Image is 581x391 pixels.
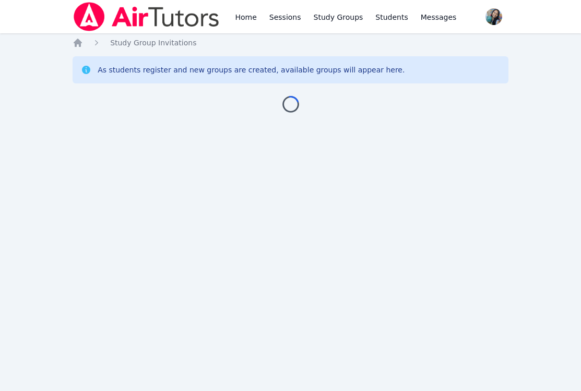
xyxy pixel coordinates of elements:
[110,38,196,48] a: Study Group Invitations
[73,2,220,31] img: Air Tutors
[421,12,457,22] span: Messages
[73,38,508,48] nav: Breadcrumb
[98,65,405,75] div: As students register and new groups are created, available groups will appear here.
[110,39,196,47] span: Study Group Invitations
